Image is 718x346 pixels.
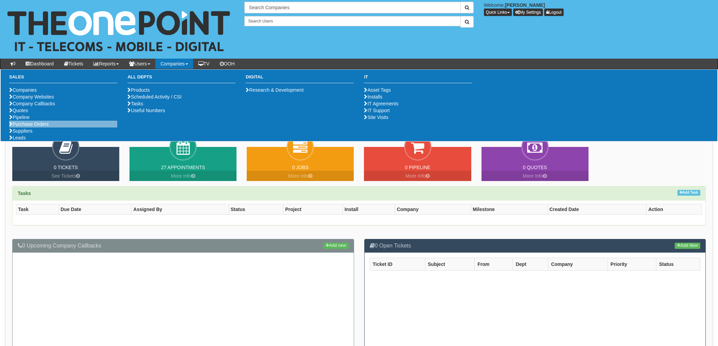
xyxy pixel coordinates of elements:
[127,75,235,83] h3: All Depts
[364,75,472,83] h3: IT
[88,59,124,69] a: Reports
[246,75,354,83] h3: Digital
[292,165,308,170] a: 0 Jobs
[9,121,49,127] a: Purchase Orders
[9,115,30,120] a: Pipeline
[229,204,283,215] th: Status
[9,128,32,134] a: Suppliers
[12,171,119,181] a: See Tickets
[59,59,89,69] a: Tickets
[283,204,342,215] th: Project
[370,258,425,270] th: Ticket ID
[244,16,460,26] input: Search Users
[484,9,512,16] button: Quick Links
[193,59,215,69] a: TV
[59,204,132,215] th: Due Date
[548,204,646,215] th: Created Date
[364,171,471,181] a: More Info
[548,258,608,270] th: Company
[54,165,78,170] a: 0 Tickets
[364,101,398,106] a: IT Agreements
[9,87,37,93] a: Companies
[124,59,155,69] a: Users
[370,243,701,249] h3: 0 Open Tickets
[675,243,700,249] a: Add New
[18,191,31,196] strong: Tasks
[505,2,545,8] b: [PERSON_NAME]
[20,59,59,69] a: Dashboard
[656,258,700,270] th: Status
[246,87,304,93] a: Research & Development
[364,87,391,93] a: Asset Tags
[425,258,475,270] th: Subject
[127,101,143,106] a: Tasks
[244,2,460,13] input: Search Companies
[247,171,354,181] a: More Info
[523,165,547,170] a: 0 Quotes
[9,75,117,83] h3: Sales
[161,165,205,170] a: 27 Appointments
[155,59,193,69] a: Companies
[323,243,348,249] a: Add new
[16,204,59,215] th: Task
[127,94,182,100] a: Scheduled Activity / CSI
[677,190,700,196] a: Add Task
[471,204,548,215] th: Milestone
[343,204,395,215] th: Install
[9,101,55,106] a: Company Callbacks
[9,108,28,113] a: Quotes
[479,2,718,16] div: Welcome,
[364,115,388,120] a: Site Visits
[127,108,165,113] a: Useful Numbers
[18,243,349,249] h3: 0 Upcoming Company Callbacks
[364,108,389,113] a: IT Support
[513,9,543,16] a: My Settings
[405,165,430,170] a: 0 Pipeline
[364,94,382,100] a: Installs
[9,94,54,100] a: Company Websites
[127,87,150,93] a: Products
[129,171,236,181] a: More Info
[646,204,702,215] th: Action
[475,258,513,270] th: From
[513,258,548,270] th: Dept
[9,135,26,140] a: Leads
[608,258,656,270] th: Priority
[215,59,240,69] a: OOH
[132,204,229,215] th: Assigned By
[395,204,471,215] th: Company
[544,9,564,16] a: Logout
[482,171,589,181] a: More Info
